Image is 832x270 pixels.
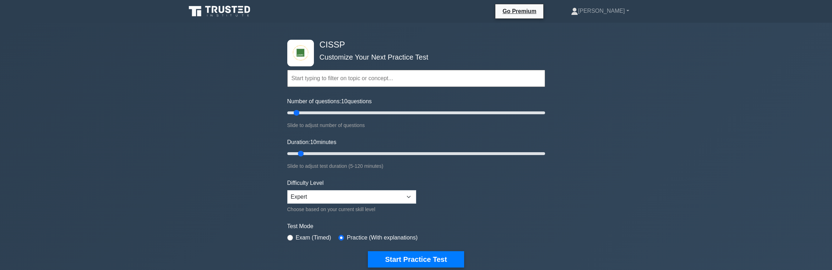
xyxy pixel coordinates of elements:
[287,121,545,130] div: Slide to adjust number of questions
[287,70,545,87] input: Start typing to filter on topic or concept...
[287,138,337,147] label: Duration: minutes
[368,251,464,268] button: Start Practice Test
[310,139,316,145] span: 10
[287,179,324,187] label: Difficulty Level
[287,205,416,214] div: Choose based on your current skill level
[287,162,545,170] div: Slide to adjust test duration (5-120 minutes)
[498,7,540,16] a: Go Premium
[287,97,372,106] label: Number of questions: questions
[347,233,418,242] label: Practice (With explanations)
[317,40,510,50] h4: CISSP
[287,222,545,231] label: Test Mode
[554,4,646,18] a: [PERSON_NAME]
[296,233,331,242] label: Exam (Timed)
[341,98,348,104] span: 10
